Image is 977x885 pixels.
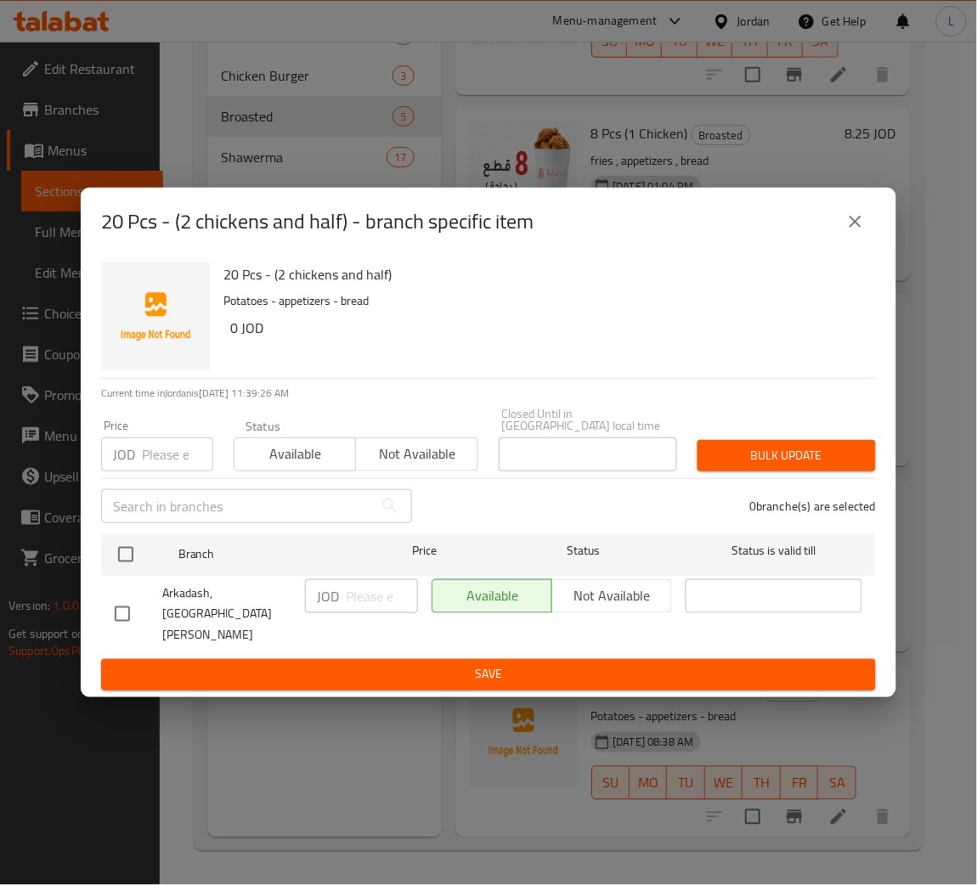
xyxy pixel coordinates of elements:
[835,201,876,242] button: close
[162,583,291,646] span: Arkadash, [GEOGRAPHIC_DATA][PERSON_NAME]
[101,386,876,401] p: Current time in Jordan is [DATE] 11:39:26 AM
[101,262,210,371] img: 20 Pcs - (2 chickens and half)
[241,442,349,466] span: Available
[230,316,862,340] h6: 0 JOD
[223,262,862,286] h6: 20 Pcs - (2 chickens and half)
[178,544,355,565] span: Branch
[363,442,471,466] span: Not available
[113,444,135,465] p: JOD
[234,437,356,471] button: Available
[749,498,876,515] p: 0 branche(s) are selected
[355,437,477,471] button: Not available
[697,440,876,471] button: Bulk update
[101,208,534,235] h2: 20 Pcs - (2 chickens and half) - branch specific item
[369,540,482,561] span: Price
[495,540,672,561] span: Status
[686,540,862,561] span: Status is valid till
[115,664,862,685] span: Save
[223,290,862,312] p: Potatoes - appetizers - bread
[711,445,862,466] span: Bulk update
[142,437,213,471] input: Please enter price
[101,659,876,691] button: Save
[317,586,339,606] p: JOD
[346,579,418,613] input: Please enter price
[101,489,373,523] input: Search in branches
